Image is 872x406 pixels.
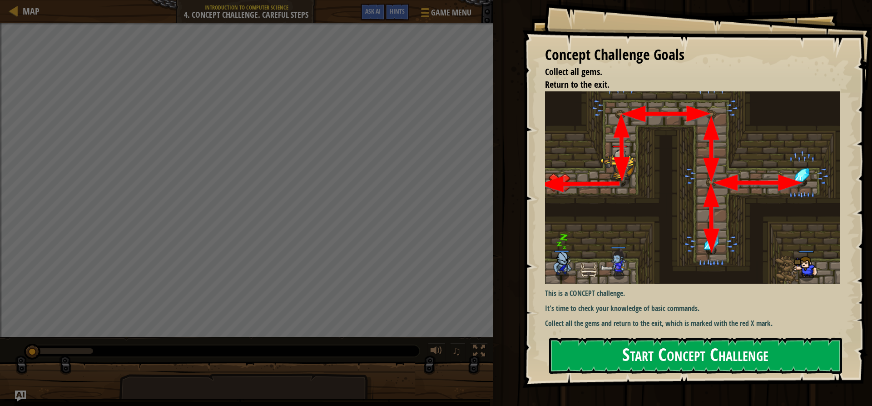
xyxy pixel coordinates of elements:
[545,288,847,299] p: This is a CONCEPT challenge.
[534,65,838,79] li: Collect all gems.
[452,344,461,358] span: ♫
[414,4,477,25] button: Game Menu
[545,303,847,314] p: It's time to check your knowledge of basic commands.
[15,391,26,401] button: Ask AI
[390,7,405,15] span: Hints
[545,318,847,329] p: Collect all the gems and return to the exit, which is marked with the red X mark.
[470,343,488,361] button: Toggle fullscreen
[545,65,602,78] span: Collect all gems.
[450,343,466,361] button: ♫
[549,338,842,374] button: Start Concept Challenge
[365,7,381,15] span: Ask AI
[18,5,40,17] a: Map
[23,5,40,17] span: Map
[545,78,609,90] span: Return to the exit.
[361,4,385,20] button: Ask AI
[431,7,471,19] span: Game Menu
[545,45,840,65] div: Concept Challenge Goals
[427,343,446,361] button: Adjust volume
[534,78,838,91] li: Return to the exit.
[545,91,847,284] img: First assesment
